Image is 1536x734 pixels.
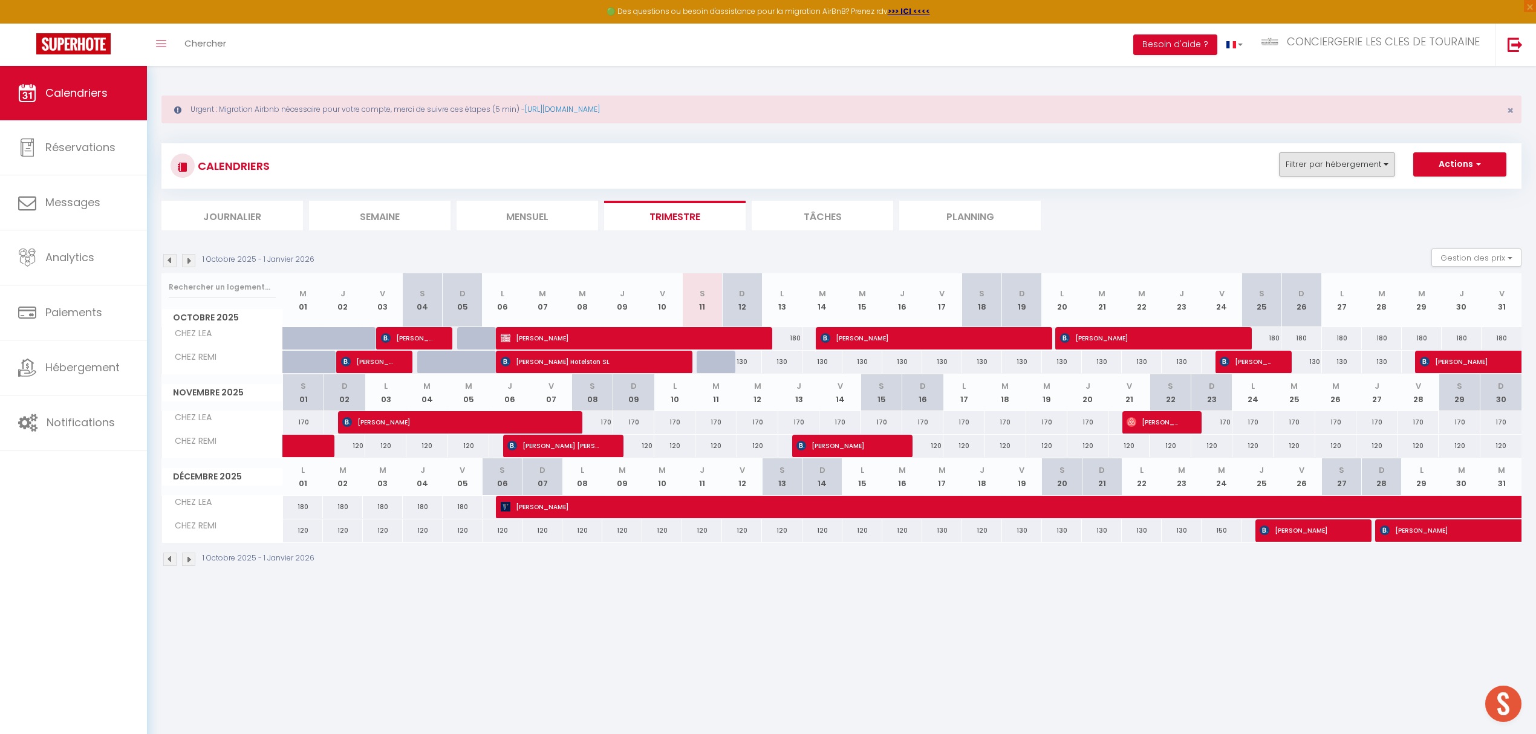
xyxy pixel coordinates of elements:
[1322,273,1362,327] th: 27
[1085,380,1090,392] abbr: J
[489,374,530,411] th: 06
[842,273,882,327] th: 15
[695,435,737,457] div: 120
[922,458,962,495] th: 17
[1480,435,1521,457] div: 120
[562,458,602,495] th: 08
[722,273,762,327] th: 12
[802,273,842,327] th: 14
[460,464,465,476] abbr: V
[47,415,115,430] span: Notifications
[882,273,922,327] th: 16
[737,411,778,434] div: 170
[1150,435,1191,457] div: 120
[1241,327,1281,349] div: 180
[1191,374,1232,411] th: 23
[1209,380,1215,392] abbr: D
[660,288,665,299] abbr: V
[283,374,324,411] th: 01
[1507,105,1514,116] button: Close
[902,374,943,411] th: 16
[819,411,861,434] div: 170
[654,374,695,411] th: 10
[922,351,962,373] div: 130
[1138,288,1145,299] abbr: M
[522,458,562,495] th: 07
[979,288,984,299] abbr: S
[1398,411,1439,434] div: 170
[1499,288,1505,299] abbr: V
[571,374,613,411] th: 08
[1498,380,1504,392] abbr: D
[1220,350,1273,373] span: [PERSON_NAME]
[754,380,761,392] abbr: M
[1067,374,1108,411] th: 20
[780,288,784,299] abbr: L
[980,464,984,476] abbr: J
[1108,435,1150,457] div: 120
[762,351,802,373] div: 130
[363,273,403,327] th: 03
[45,305,102,320] span: Paiements
[1252,24,1495,66] a: ... CONCIERGERIE LES CLES DE TOURAINE
[1202,458,1241,495] th: 24
[381,326,434,349] span: [PERSON_NAME]
[1122,351,1162,373] div: 130
[1127,380,1132,392] abbr: V
[562,273,602,327] th: 08
[737,435,778,457] div: 120
[1261,37,1279,47] img: ...
[1315,411,1356,434] div: 170
[642,273,682,327] th: 10
[984,374,1026,411] th: 18
[1060,288,1064,299] abbr: L
[45,360,120,375] span: Hébergement
[1191,435,1232,457] div: 120
[1402,273,1442,327] th: 29
[882,458,922,495] th: 16
[1480,374,1521,411] th: 30
[602,458,642,495] th: 09
[1416,380,1421,392] abbr: V
[420,288,425,299] abbr: S
[465,380,472,392] abbr: M
[620,288,625,299] abbr: J
[1082,351,1122,373] div: 130
[1082,458,1122,495] th: 21
[1402,458,1442,495] th: 29
[1232,374,1274,411] th: 24
[695,411,737,434] div: 170
[1162,351,1202,373] div: 130
[922,273,962,327] th: 17
[283,273,323,327] th: 01
[1439,374,1480,411] th: 29
[1043,380,1050,392] abbr: M
[1274,411,1315,434] div: 170
[796,434,890,457] span: [PERSON_NAME]
[861,411,902,434] div: 170
[659,464,666,476] abbr: M
[888,6,930,16] strong: >>> ICI <<<<
[403,458,443,495] th: 04
[613,435,654,457] div: 120
[45,140,116,155] span: Réservations
[522,273,562,327] th: 07
[819,288,826,299] abbr: M
[1067,435,1108,457] div: 120
[164,411,215,424] span: CHEZ LEA
[1162,458,1202,495] th: 23
[1287,34,1480,49] span: CONCIERGERIE LES CLES DE TOURAINE
[1162,273,1202,327] th: 23
[500,464,505,476] abbr: S
[962,380,966,392] abbr: L
[1178,464,1185,476] abbr: M
[45,250,94,265] span: Analytics
[443,273,483,327] th: 05
[448,435,489,457] div: 120
[184,37,226,50] span: Chercher
[1459,288,1464,299] abbr: J
[283,411,324,434] div: 170
[1150,374,1191,411] th: 22
[1259,288,1264,299] abbr: S
[1298,288,1304,299] abbr: D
